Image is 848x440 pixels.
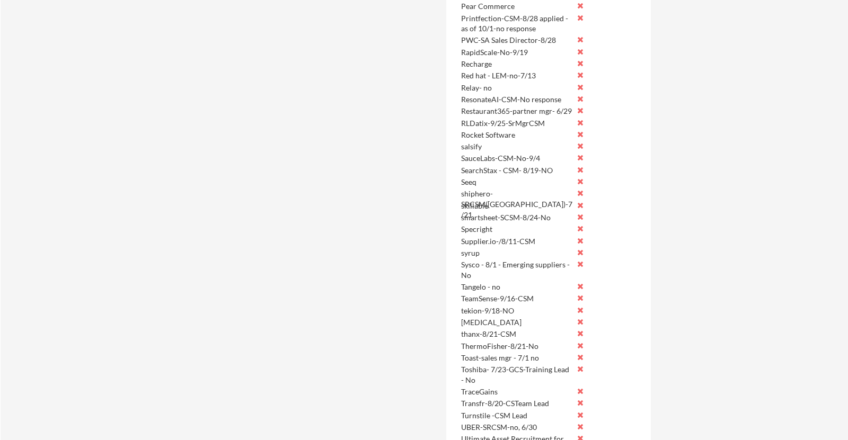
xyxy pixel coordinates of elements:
div: ResonateAI-CSM-No response [461,94,573,105]
div: Printfection-CSM-8/28 applied - as of 10/1-no response [461,13,573,34]
div: PWC-SA Sales Director-8/28 [461,35,573,46]
div: Turnstile -CSM Lead [461,410,573,421]
div: Specright [461,224,573,235]
div: RLDatix-9/25-SrMgrCSM [461,118,573,129]
div: skillable [461,201,573,211]
div: Toast-sales mgr - 7/1 no [461,353,573,363]
div: UBER-SRCSM-no, 6/30 [461,422,573,433]
div: Seeq [461,177,573,187]
div: smartsheet-SCSM-8/24-No [461,212,573,223]
div: syrup [461,248,573,258]
div: tekion-9/18-NO [461,306,573,316]
div: shiphero-SRCSM([GEOGRAPHIC_DATA])-7/21 [461,188,573,220]
div: Red hat - LEM-no-7/13 [461,70,573,81]
div: Recharge [461,59,573,69]
div: Pear Commerce [461,1,573,12]
div: TeamSense-9/16-CSM [461,293,573,304]
div: SearchStax - CSM- 8/19-NO [461,165,573,176]
div: Toshiba- 7/23-GCS-Training Lead - No [461,364,573,385]
div: salsify [461,141,573,152]
div: Restaurant365-partner mgr- 6/29 [461,106,573,116]
div: Sysco - 8/1 - Emerging suppliers - No [461,259,573,280]
div: Relay- no [461,83,573,93]
div: Tangelo - no [461,282,573,292]
div: SauceLabs-CSM-No-9/4 [461,153,573,164]
div: Rocket Software [461,130,573,140]
div: Transfr-8/20-CSTeam Lead [461,398,573,409]
div: TraceGains [461,387,573,397]
div: thanx-8/21-CSM [461,329,573,339]
div: [MEDICAL_DATA] [461,317,573,328]
div: Supplier.io-/8/11-CSM [461,236,573,247]
div: RapidScale-No-9/19 [461,47,573,58]
div: ThermoFisher-8/21-No [461,341,573,352]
